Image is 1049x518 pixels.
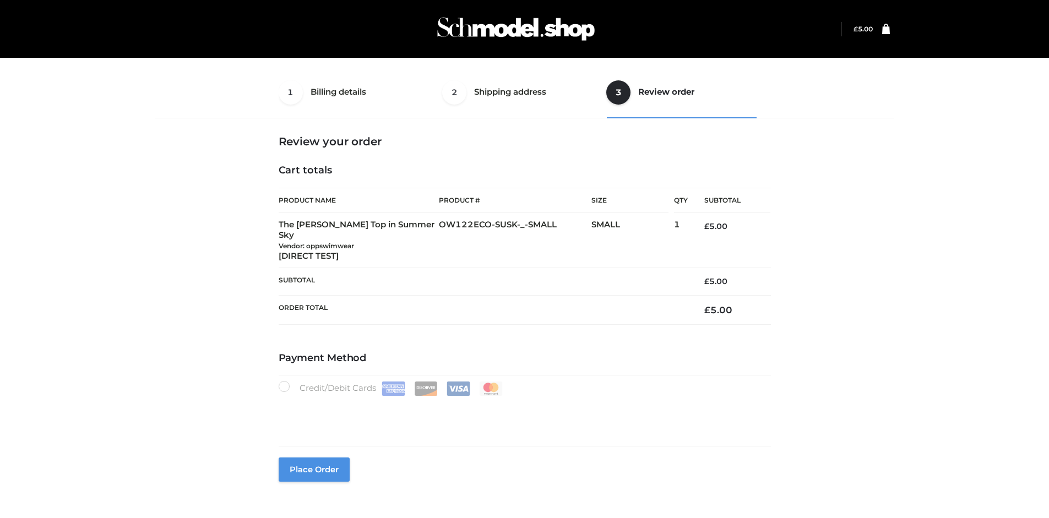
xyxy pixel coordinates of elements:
a: £5.00 [854,25,873,33]
th: Size [591,188,668,213]
img: Schmodel Admin 964 [433,7,599,51]
label: Credit/Debit Cards [279,381,504,396]
span: £ [704,276,709,286]
bdi: 5.00 [704,304,732,315]
bdi: 5.00 [854,25,873,33]
th: Product Name [279,188,439,213]
td: SMALL [591,213,674,268]
td: OW122ECO-SUSK-_-SMALL [439,213,591,268]
img: Visa [447,381,470,396]
button: Place order [279,457,350,482]
img: Amex [382,381,405,396]
bdi: 5.00 [704,276,727,286]
th: Product # [439,188,591,213]
th: Qty [674,188,688,213]
span: £ [854,25,858,33]
td: 1 [674,213,688,268]
h3: Review your order [279,135,771,148]
h4: Cart totals [279,165,771,177]
h4: Payment Method [279,352,771,364]
th: Order Total [279,295,688,324]
img: Mastercard [479,381,503,396]
span: £ [704,221,709,231]
bdi: 5.00 [704,221,727,231]
img: Discover [414,381,438,396]
span: £ [704,304,710,315]
iframe: Secure payment input frame [276,394,769,434]
small: Vendor: oppswimwear [279,242,354,250]
td: The [PERSON_NAME] Top in Summer Sky [DIRECT TEST] [279,213,439,268]
th: Subtotal [688,188,770,213]
th: Subtotal [279,268,688,295]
